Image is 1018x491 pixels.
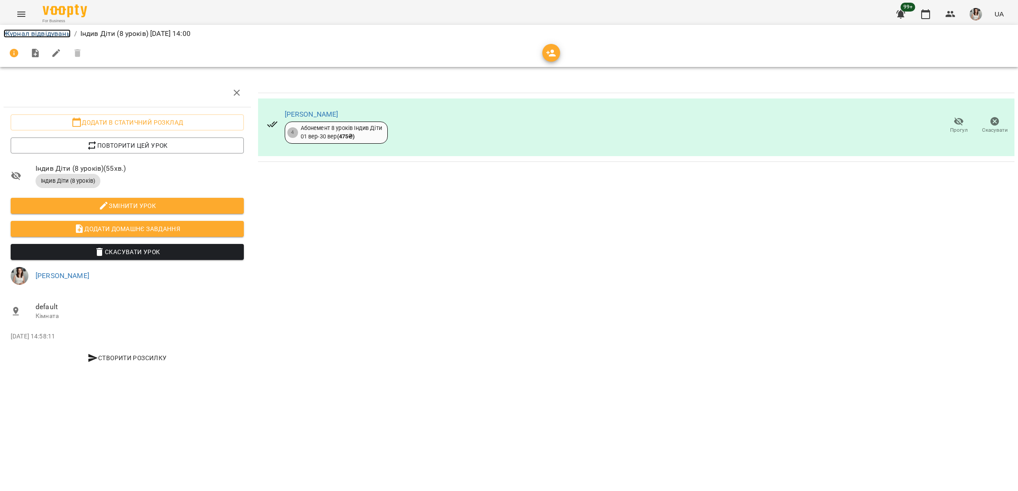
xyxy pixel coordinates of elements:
[970,8,982,20] img: 2a7e41675b8cddfc6659cbc34865a559.png
[18,247,237,257] span: Скасувати Урок
[11,244,244,260] button: Скасувати Урок
[4,29,71,38] a: Журнал відвідувань
[11,4,32,25] button: Menu
[11,114,244,130] button: Додати в статичний розклад
[18,200,237,211] span: Змінити урок
[994,9,1004,19] span: UA
[14,353,240,363] span: Створити розсилку
[11,267,28,285] img: 2a7e41675b8cddfc6659cbc34865a559.png
[18,140,237,151] span: Повторити цей урок
[11,137,244,153] button: Повторити цей урок
[941,113,977,138] button: Прогул
[4,28,1014,39] nav: breadcrumb
[36,302,244,312] span: default
[11,350,244,366] button: Створити розсилку
[301,124,382,141] div: Абонемент 8 уроків Індив Діти 01 вер - 30 вер
[901,3,915,12] span: 99+
[36,177,100,185] span: Індив Діти (8 уроків)
[18,224,237,234] span: Додати домашнє завдання
[285,110,338,118] a: [PERSON_NAME]
[11,198,244,214] button: Змінити урок
[11,221,244,237] button: Додати домашнє завдання
[18,117,237,128] span: Додати в статичний розклад
[74,28,77,39] li: /
[80,28,191,39] p: Індив Діти (8 уроків) [DATE] 14:00
[36,163,244,174] span: Індив Діти (8 уроків) ( 55 хв. )
[43,18,87,24] span: For Business
[982,126,1008,134] span: Скасувати
[36,271,89,280] a: [PERSON_NAME]
[991,6,1007,22] button: UA
[950,126,968,134] span: Прогул
[43,4,87,17] img: Voopty Logo
[287,127,298,138] div: 4
[337,133,355,140] b: ( 475 ₴ )
[977,113,1013,138] button: Скасувати
[11,332,244,341] p: [DATE] 14:58:11
[36,312,244,321] p: Кімната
